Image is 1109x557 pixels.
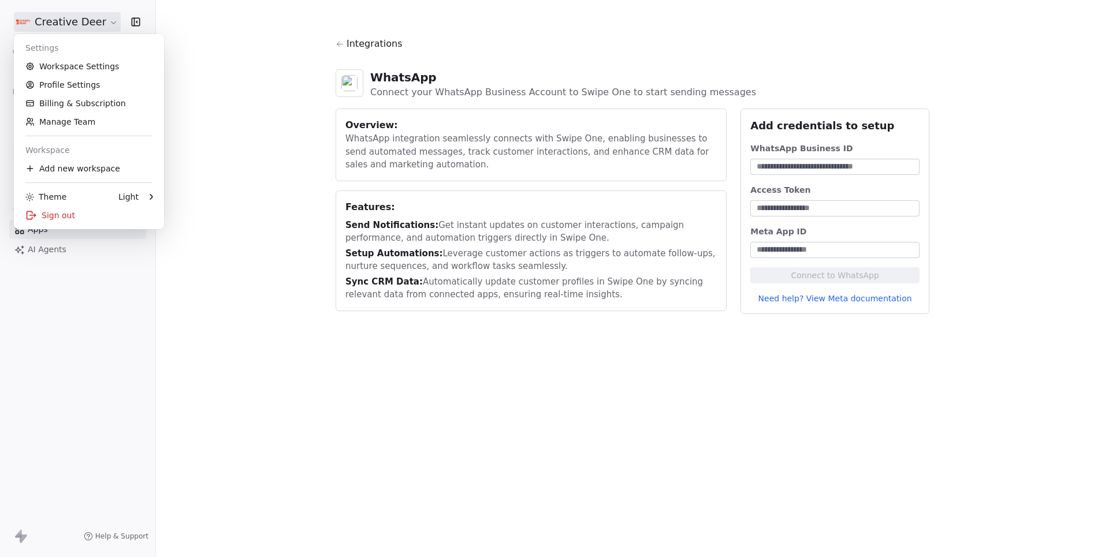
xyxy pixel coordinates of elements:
div: Settings [18,39,159,57]
a: Billing & Subscription [18,94,159,113]
div: Workspace [18,141,159,159]
a: Profile Settings [18,76,159,94]
a: Manage Team [18,113,159,131]
div: Add new workspace [18,159,159,178]
div: Sign out [18,206,159,225]
div: Theme [25,191,66,203]
div: Light [118,191,139,203]
a: Workspace Settings [18,57,159,76]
